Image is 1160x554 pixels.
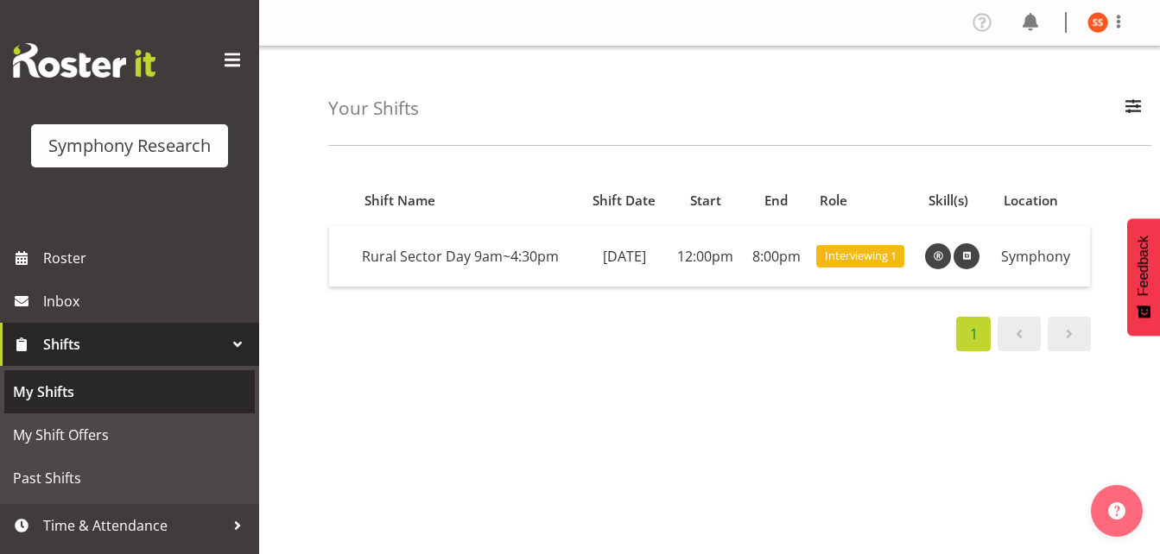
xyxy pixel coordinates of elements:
[1108,502,1125,519] img: help-xxl-2.png
[43,513,225,538] span: Time & Attendance
[13,43,155,78] img: Rosterit website logo
[4,413,255,456] a: My Shift Offers
[1087,12,1108,33] img: sarah-snook10022.jpg
[820,191,847,211] span: Role
[328,98,419,118] h4: Your Shifts
[43,245,250,271] span: Roster
[929,191,968,211] span: Skill(s)
[764,191,788,211] span: End
[1115,90,1151,128] button: Filter Employees
[1127,218,1160,336] button: Feedback - Show survey
[1004,191,1058,211] span: Location
[43,288,250,314] span: Inbox
[994,226,1090,286] td: Symphony
[13,422,246,448] span: My Shift Offers
[48,133,211,159] div: Symphony Research
[4,456,255,500] a: Past Shifts
[43,331,225,357] span: Shifts
[364,191,435,211] span: Shift Name
[13,465,246,491] span: Past Shifts
[355,226,580,286] td: Rural Sector Day 9am~4:30pm
[593,191,656,211] span: Shift Date
[580,226,668,286] td: [DATE]
[13,379,246,405] span: My Shifts
[825,248,897,264] span: Interviewing 1
[743,226,809,286] td: 8:00pm
[690,191,721,211] span: Start
[669,226,744,286] td: 12:00pm
[4,370,255,413] a: My Shifts
[1136,236,1151,296] span: Feedback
